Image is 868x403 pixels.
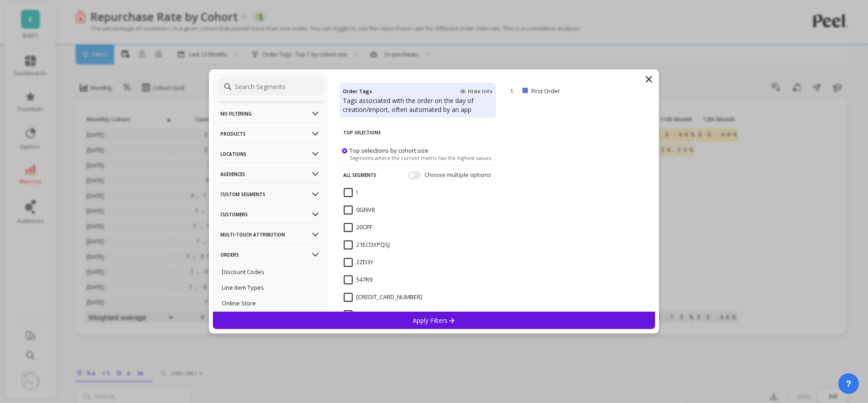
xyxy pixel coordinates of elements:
[344,188,358,197] span: !
[221,163,320,185] p: Audiences
[344,310,413,319] span: 576751126089407413
[343,123,493,142] p: Top Selections
[221,142,320,165] p: Locations
[343,166,376,184] p: All Segments
[343,96,492,114] p: Tags associated with the order on the day of creation/import, often automated by an app
[222,283,264,292] p: Line Item Types
[221,183,320,206] p: Custom Segments
[344,275,372,284] span: 547R9
[424,171,493,180] span: Choose multiple options
[221,203,320,226] p: Customers
[838,373,859,394] button: ?
[343,86,372,96] h4: Order Tags
[221,122,320,145] p: Products
[510,87,519,95] p: 1.
[531,87,605,95] p: First Order
[846,377,851,390] span: ?
[222,299,256,307] p: Online Store
[344,223,372,232] span: 20OFF
[221,223,320,246] p: Multi-Touch Attribution
[350,154,492,161] span: Segments where the current metric has the highest values.
[350,146,428,154] span: Top selections by cohort size
[344,293,422,302] span: 576748845519313872
[460,88,492,95] span: Hide Info
[344,258,373,267] span: 2ZD3Y
[344,206,375,214] span: 0GNV8
[344,240,390,249] span: 21ECDXPQSJ
[222,268,265,276] p: Discount Codes
[221,243,320,266] p: Orders
[221,102,320,125] p: No filtering
[217,77,324,95] input: Search Segments
[413,316,455,325] p: Apply Filters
